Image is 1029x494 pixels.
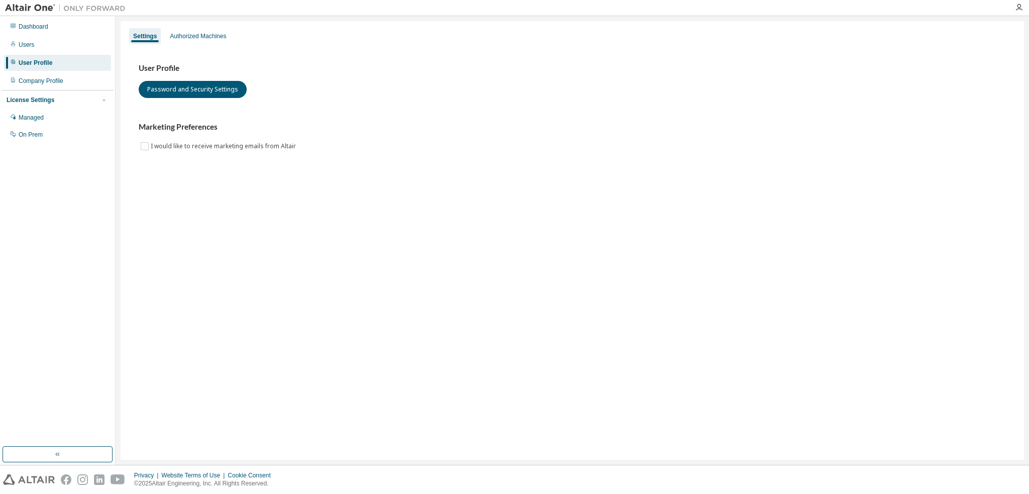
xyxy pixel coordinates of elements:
[228,471,276,479] div: Cookie Consent
[19,41,34,49] div: Users
[139,122,1006,132] h3: Marketing Preferences
[134,471,161,479] div: Privacy
[170,32,226,40] div: Authorized Machines
[139,63,1006,73] h3: User Profile
[134,479,277,488] p: © 2025 Altair Engineering, Inc. All Rights Reserved.
[111,474,125,485] img: youtube.svg
[19,131,43,139] div: On Prem
[19,114,44,122] div: Managed
[133,32,157,40] div: Settings
[161,471,228,479] div: Website Terms of Use
[94,474,105,485] img: linkedin.svg
[19,59,52,67] div: User Profile
[7,96,54,104] div: License Settings
[77,474,88,485] img: instagram.svg
[5,3,131,13] img: Altair One
[3,474,55,485] img: altair_logo.svg
[139,81,247,98] button: Password and Security Settings
[19,23,48,31] div: Dashboard
[151,140,298,152] label: I would like to receive marketing emails from Altair
[19,77,63,85] div: Company Profile
[61,474,71,485] img: facebook.svg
